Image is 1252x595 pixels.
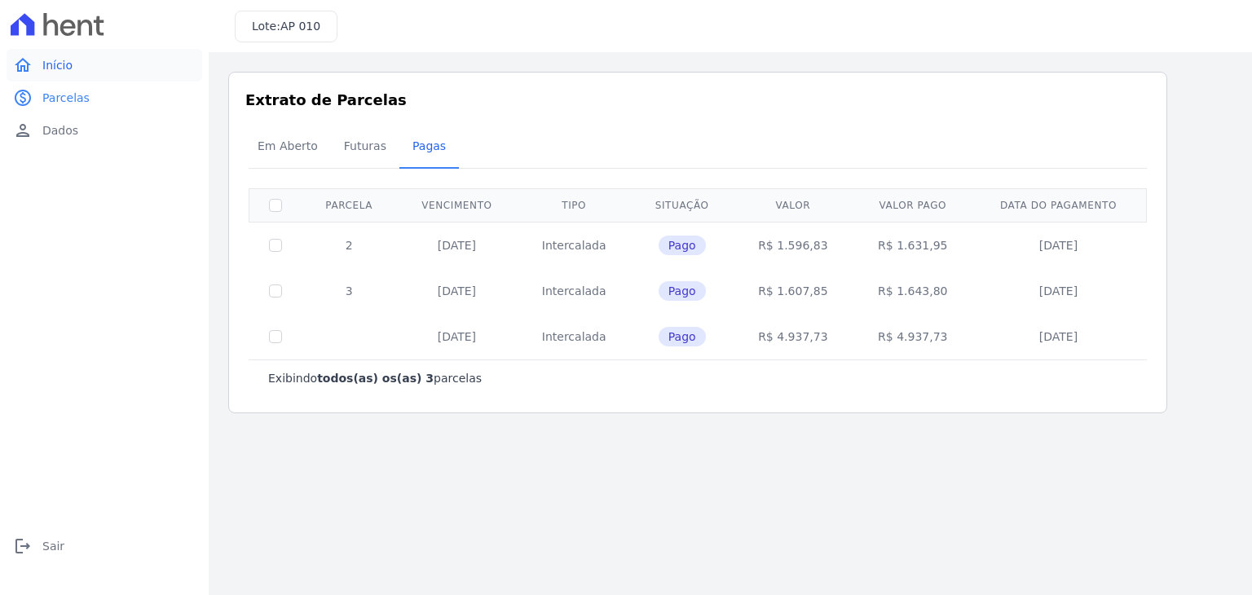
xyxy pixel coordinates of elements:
[972,314,1144,359] td: [DATE]
[269,284,282,297] input: Só é possível selecionar pagamentos em aberto
[972,268,1144,314] td: [DATE]
[302,222,396,268] td: 2
[396,268,517,314] td: [DATE]
[248,130,328,162] span: Em Aberto
[853,222,972,268] td: R$ 1.631,95
[334,130,396,162] span: Futuras
[280,20,320,33] span: AP 010
[42,122,78,139] span: Dados
[396,188,517,222] th: Vencimento
[396,314,517,359] td: [DATE]
[245,89,1150,111] h3: Extrato de Parcelas
[853,314,972,359] td: R$ 4.937,73
[7,49,202,82] a: homeInício
[396,222,517,268] td: [DATE]
[631,188,733,222] th: Situação
[13,88,33,108] i: paid
[13,121,33,140] i: person
[659,281,706,301] span: Pago
[733,268,853,314] td: R$ 1.607,85
[517,222,631,268] td: Intercalada
[659,327,706,346] span: Pago
[517,188,631,222] th: Tipo
[7,82,202,114] a: paidParcelas
[252,18,320,35] h3: Lote:
[403,130,456,162] span: Pagas
[245,126,331,169] a: Em Aberto
[268,370,482,386] p: Exibindo parcelas
[853,268,972,314] td: R$ 1.643,80
[269,330,282,343] input: Só é possível selecionar pagamentos em aberto
[733,188,853,222] th: Valor
[972,222,1144,268] td: [DATE]
[42,90,90,106] span: Parcelas
[13,536,33,556] i: logout
[42,538,64,554] span: Sair
[269,239,282,252] input: Só é possível selecionar pagamentos em aberto
[972,188,1144,222] th: Data do pagamento
[733,222,853,268] td: R$ 1.596,83
[517,314,631,359] td: Intercalada
[659,236,706,255] span: Pago
[331,126,399,169] a: Futuras
[302,188,396,222] th: Parcela
[517,268,631,314] td: Intercalada
[302,268,396,314] td: 3
[42,57,73,73] span: Início
[733,314,853,359] td: R$ 4.937,73
[7,530,202,562] a: logoutSair
[317,372,434,385] b: todos(as) os(as) 3
[853,188,972,222] th: Valor pago
[13,55,33,75] i: home
[7,114,202,147] a: personDados
[399,126,459,169] a: Pagas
